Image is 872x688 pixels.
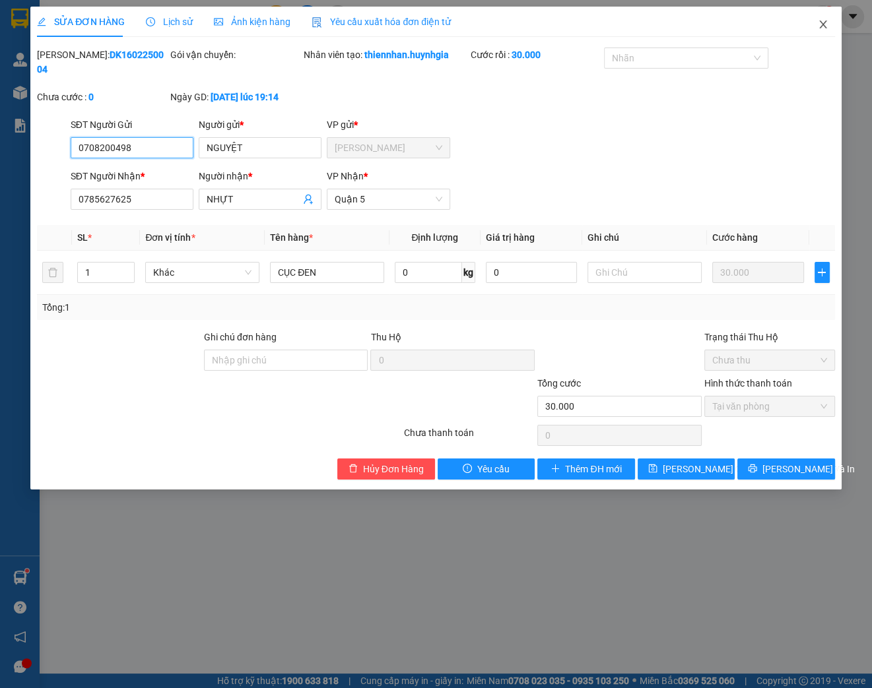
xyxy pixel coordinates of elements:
[77,232,88,243] span: SL
[486,232,535,243] span: Giá trị hàng
[663,462,748,476] span: [PERSON_NAME] đổi
[304,47,468,62] div: Nhân viên tạo:
[337,458,435,480] button: deleteHủy Đơn Hàng
[270,232,313,243] span: Tên hàng
[762,462,855,476] span: [PERSON_NAME] và In
[170,90,301,104] div: Ngày GD:
[37,90,168,104] div: Chưa cước :
[214,17,223,26] span: picture
[712,396,827,416] span: Tại văn phòng
[37,47,168,77] div: [PERSON_NAME]:
[818,19,828,30] span: close
[364,49,449,60] b: thiennhan.huynhgia
[42,262,63,283] button: delete
[71,117,193,132] div: SĐT Người Gửi
[737,458,835,480] button: printer[PERSON_NAME] và In
[335,138,442,158] span: Diên Khánh
[815,262,830,283] button: plus
[471,47,601,62] div: Cước rồi :
[704,378,792,389] label: Hình thức thanh toán
[312,17,322,28] img: icon
[587,262,702,283] input: Ghi Chú
[214,16,290,27] span: Ảnh kiện hàng
[211,92,279,102] b: [DATE] lúc 19:14
[335,189,442,209] span: Quận 5
[815,267,829,278] span: plus
[704,330,835,344] div: Trạng thái Thu Hộ
[363,462,424,476] span: Hủy Đơn Hàng
[349,464,358,474] span: delete
[463,464,472,474] span: exclamation-circle
[88,92,94,102] b: 0
[37,16,125,27] span: SỬA ĐƠN HÀNG
[462,262,475,283] span: kg
[638,458,735,480] button: save[PERSON_NAME] đổi
[42,300,337,315] div: Tổng: 1
[582,225,707,251] th: Ghi chú
[199,169,321,183] div: Người nhận
[270,262,384,283] input: VD: Bàn, Ghế
[565,462,621,476] span: Thêm ĐH mới
[146,16,193,27] span: Lịch sử
[805,7,842,44] button: Close
[712,350,827,370] span: Chưa thu
[303,194,314,204] span: user-add
[512,49,541,60] b: 30.000
[327,117,450,132] div: VP gửi
[537,458,635,480] button: plusThêm ĐH mới
[170,47,301,62] div: Gói vận chuyển:
[648,464,657,474] span: save
[146,17,155,26] span: clock-circle
[438,458,535,480] button: exclamation-circleYêu cầu
[312,16,451,27] span: Yêu cầu xuất hóa đơn điện tử
[748,464,757,474] span: printer
[204,350,368,371] input: Ghi chú đơn hàng
[411,232,458,243] span: Định lượng
[327,171,364,181] span: VP Nhận
[71,169,193,183] div: SĐT Người Nhận
[199,117,321,132] div: Người gửi
[712,232,758,243] span: Cước hàng
[551,464,560,474] span: plus
[403,425,536,449] div: Chưa thanh toán
[537,378,581,389] span: Tổng cước
[712,262,804,283] input: 0
[477,462,510,476] span: Yêu cầu
[204,332,277,342] label: Ghi chú đơn hàng
[153,263,252,282] span: Khác
[145,232,195,243] span: Đơn vị tính
[370,332,401,342] span: Thu Hộ
[37,17,46,26] span: edit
